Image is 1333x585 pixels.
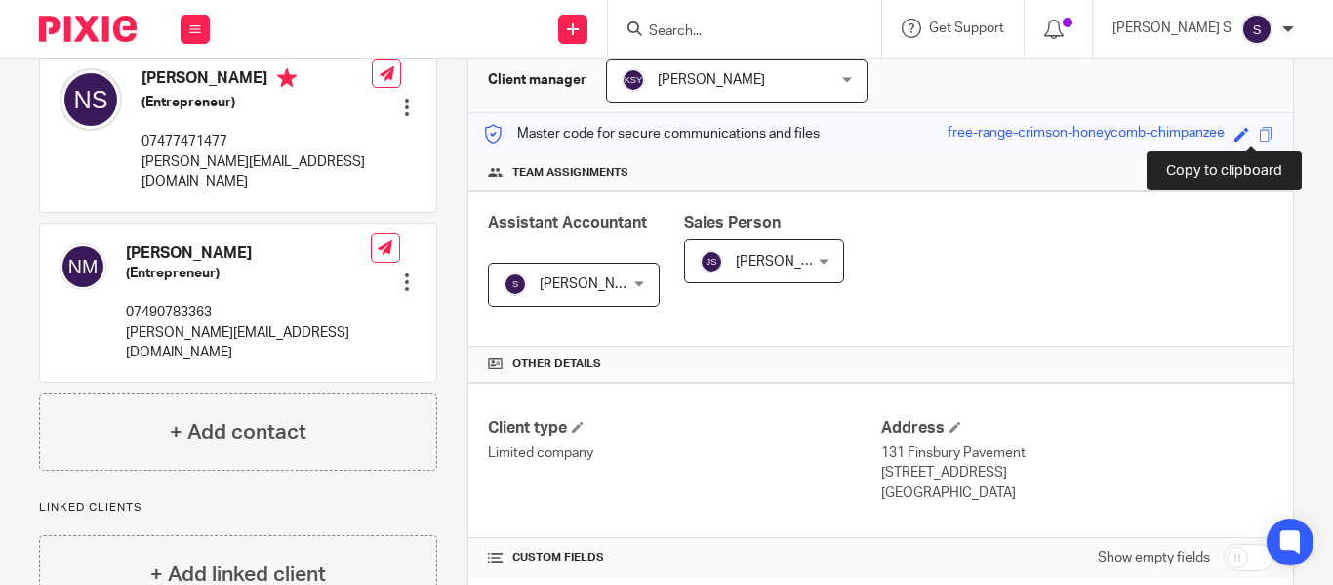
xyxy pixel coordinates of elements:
[126,303,371,322] p: 07490783363
[881,483,1273,503] p: [GEOGRAPHIC_DATA]
[700,250,723,273] img: svg%3E
[540,277,659,291] span: [PERSON_NAME] R
[483,124,820,144] p: Master code for secure communications and files
[126,264,371,283] h5: (Entrepreneur)
[277,68,297,88] i: Primary
[684,215,781,230] span: Sales Person
[647,23,823,41] input: Search
[141,68,372,93] h4: [PERSON_NAME]
[512,356,601,372] span: Other details
[170,417,306,447] h4: + Add contact
[504,272,527,296] img: svg%3E
[658,73,765,87] span: [PERSON_NAME]
[488,418,880,439] h4: Client type
[488,70,586,90] h3: Client manager
[141,132,372,151] p: 07477471477
[736,255,843,269] span: [PERSON_NAME]
[141,93,372,112] h5: (Entrepreneur)
[39,16,137,42] img: Pixie
[126,243,371,264] h4: [PERSON_NAME]
[488,550,880,565] h4: CUSTOM FIELDS
[126,323,371,363] p: [PERSON_NAME][EMAIL_ADDRESS][DOMAIN_NAME]
[1241,14,1272,45] img: svg%3E
[60,68,122,131] img: svg%3E
[512,165,628,181] span: Team assignments
[622,68,645,92] img: svg%3E
[881,463,1273,482] p: [STREET_ADDRESS]
[1098,548,1210,567] label: Show empty fields
[488,215,647,230] span: Assistant Accountant
[60,243,106,290] img: svg%3E
[948,123,1225,146] div: free-range-crimson-honeycomb-chimpanzee
[881,443,1273,463] p: 131 Finsbury Pavement
[488,443,880,463] p: Limited company
[141,152,372,192] p: [PERSON_NAME][EMAIL_ADDRESS][DOMAIN_NAME]
[1112,19,1232,38] p: [PERSON_NAME] S
[881,418,1273,439] h4: Address
[929,21,1004,35] span: Get Support
[39,500,437,516] p: Linked clients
